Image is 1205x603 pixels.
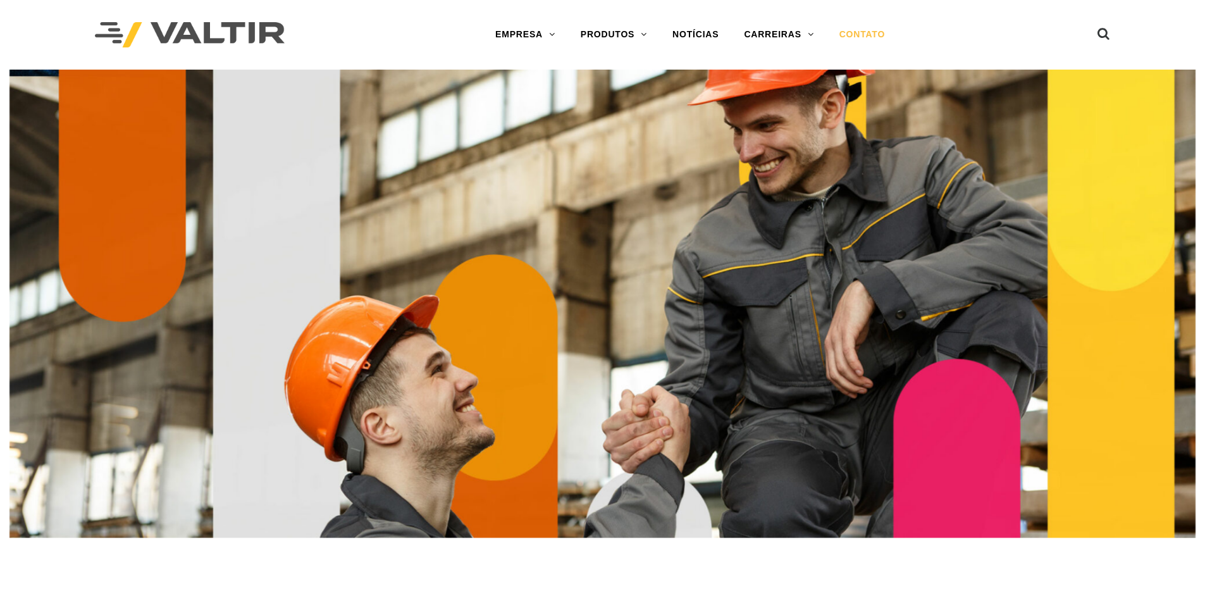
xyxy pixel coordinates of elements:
[839,29,885,39] font: CONTATO
[9,70,1196,538] img: Contato_1
[95,22,285,48] img: Valtir
[672,29,719,39] font: NOTÍCIAS
[568,22,660,47] a: PRODUTOS
[660,22,731,47] a: NOTÍCIAS
[495,29,543,39] font: EMPRESA
[827,22,898,47] a: CONTATO
[744,29,801,39] font: CARREIRAS
[581,29,635,39] font: PRODUTOS
[731,22,826,47] a: CARREIRAS
[483,22,568,47] a: EMPRESA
